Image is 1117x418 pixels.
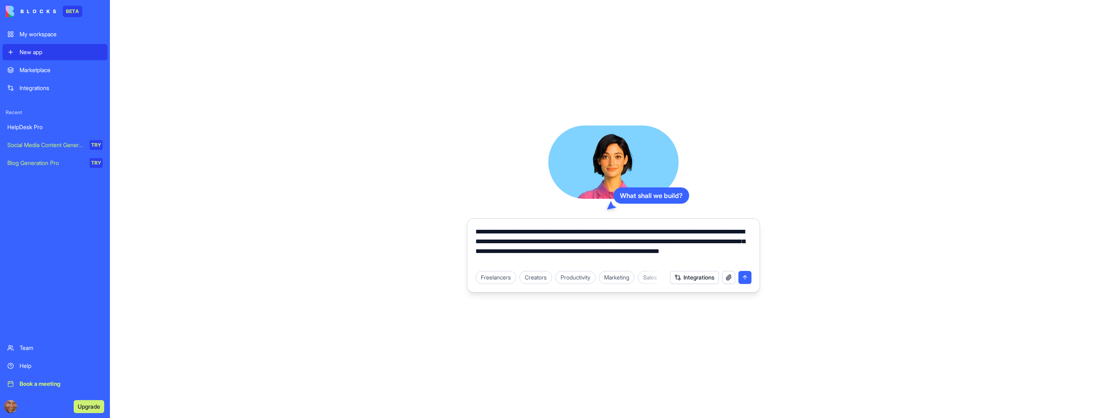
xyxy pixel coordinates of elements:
div: Marketplace [20,66,103,74]
div: TRY [90,140,103,150]
img: logo [6,6,56,17]
div: TRY [90,158,103,168]
a: Marketplace [2,62,107,78]
div: Marketing [599,271,635,284]
a: Social Media Content GeneratorTRY [2,137,107,153]
a: Team [2,340,107,356]
a: Integrations [2,80,107,96]
a: Blog Generation ProTRY [2,155,107,171]
div: Social Media Content Generator [7,141,84,149]
div: What shall we build? [613,187,689,204]
a: My workspace [2,26,107,42]
div: Sales [638,271,662,284]
div: Team [20,344,103,352]
div: Productivity [555,271,596,284]
a: Help [2,358,107,374]
a: Book a meeting [2,376,107,392]
a: BETA [6,6,82,17]
button: Integrations [670,271,719,284]
button: Upgrade [74,400,104,413]
a: Upgrade [74,402,104,410]
span: Recent [2,109,107,116]
div: New app [20,48,103,56]
div: My workspace [20,30,103,38]
img: ACg8ocIZEzUrp9wXZBoQ3RDlVdg07_LHoRQQfqqb4hJ5Ez3X8OGoYNtF=s96-c [4,400,17,413]
div: Creators [519,271,552,284]
div: Integrations [20,84,103,92]
div: Blog Generation Pro [7,159,84,167]
div: HelpDesk Pro [7,123,103,131]
div: Help [20,362,103,370]
a: New app [2,44,107,60]
div: BETA [63,6,82,17]
div: Book a meeting [20,380,103,388]
a: HelpDesk Pro [2,119,107,135]
div: Freelancers [475,271,516,284]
